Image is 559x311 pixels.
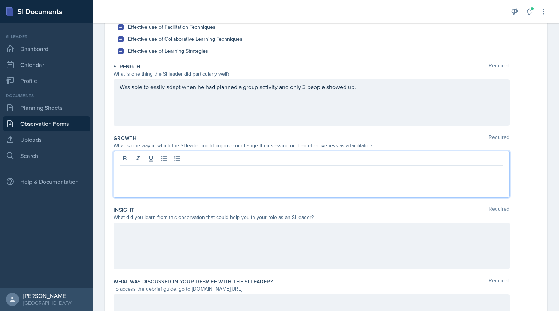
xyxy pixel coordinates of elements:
label: Effective use of Learning Strategies [128,47,208,55]
div: Documents [3,92,90,99]
div: To access the debrief guide, go to [DOMAIN_NAME][URL] [114,285,510,293]
label: Growth [114,135,136,142]
a: Observation Forms [3,116,90,131]
div: What is one way in which the SI leader might improve or change their session or their effectivene... [114,142,510,149]
label: Insight [114,206,134,214]
a: Uploads [3,132,90,147]
div: Si leader [3,33,90,40]
p: Was able to easily adapt when he had planned a group activity and only 3 people showed up. [120,83,503,91]
span: Required [489,63,510,70]
a: Search [3,148,90,163]
div: [PERSON_NAME] [23,292,72,299]
div: What is one thing the SI leader did particularly well? [114,70,510,78]
span: Required [489,206,510,214]
label: Effective use of Collaborative Learning Techniques [128,35,242,43]
a: Dashboard [3,41,90,56]
label: What was discussed in your debrief with the SI Leader? [114,278,273,285]
label: Effective use of Facilitation Techniques [128,23,215,31]
a: Profile [3,73,90,88]
a: Calendar [3,57,90,72]
div: Help & Documentation [3,174,90,189]
label: Strength [114,63,140,70]
span: Required [489,135,510,142]
span: Required [489,278,510,285]
div: [GEOGRAPHIC_DATA] [23,299,72,307]
a: Planning Sheets [3,100,90,115]
div: What did you learn from this observation that could help you in your role as an SI leader? [114,214,510,221]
